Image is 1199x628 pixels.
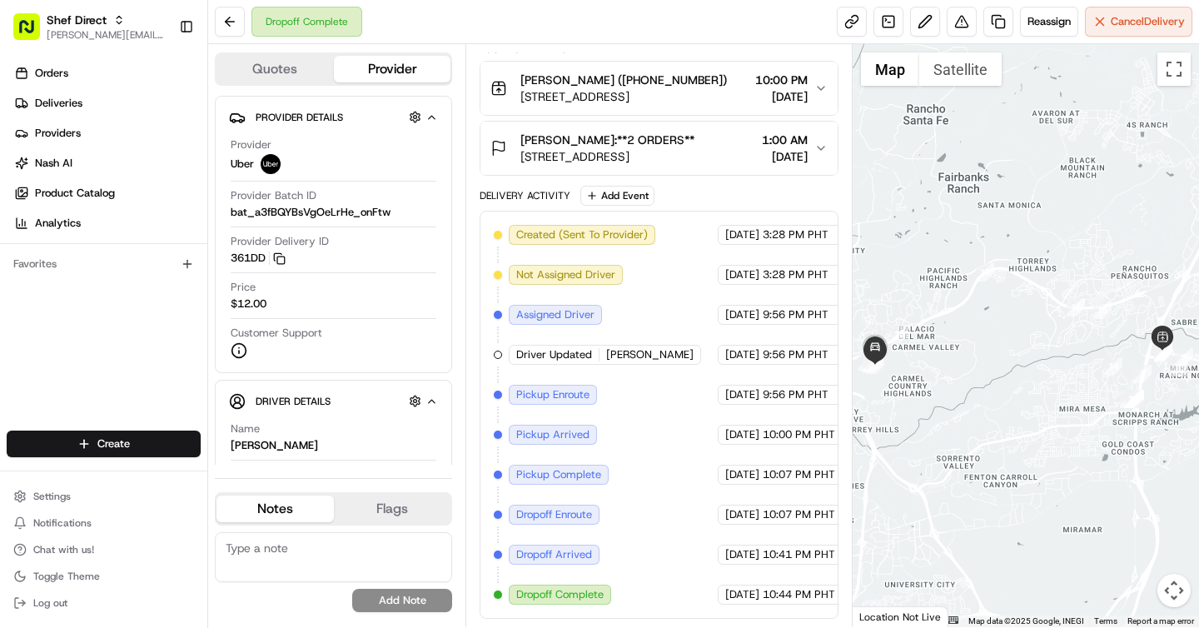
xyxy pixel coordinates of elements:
span: [DATE] [755,88,808,105]
input: Clear [43,107,275,125]
span: [DATE] [725,587,759,602]
a: Deliveries [7,90,207,117]
button: [PERSON_NAME][EMAIL_ADDRESS][DOMAIN_NAME] [47,28,166,42]
span: Settings [33,490,71,503]
span: Provider [231,137,271,152]
span: 10:00 PM [755,72,808,88]
span: Reassign [1027,14,1071,29]
span: [DATE] [725,227,759,242]
button: Provider Details [229,103,438,131]
span: [DATE] [725,467,759,482]
span: 3:28 PM PHT [763,267,828,282]
span: Notifications [33,516,92,530]
a: 💻API Documentation [134,366,274,396]
button: Quotes [216,56,334,82]
span: bat_a3fBQYBsVgOeLrHe_onFtw [231,205,391,220]
a: Open this area in Google Maps (opens a new window) [857,606,912,627]
span: 10:07 PM PHT [763,507,835,522]
div: 12 [1126,390,1144,408]
span: [DATE] [762,148,808,165]
span: • [138,258,144,272]
span: Nash AI [35,156,72,171]
span: Knowledge Base [33,372,127,389]
span: Chat with us! [33,543,94,556]
div: 💻 [141,374,154,387]
span: [DATE] [725,387,759,402]
button: Provider [334,56,451,82]
span: [PERSON_NAME] [606,347,694,362]
a: Powered byPylon [117,412,201,426]
span: Provider Details [256,111,343,124]
a: Orders [7,60,207,87]
span: [DATE] [147,303,182,316]
div: 13 [1124,390,1142,408]
span: 10:00 PM PHT [763,427,835,442]
button: [PERSON_NAME]:**2 ORDERS**[STREET_ADDRESS]1:00 AM[DATE] [480,122,837,175]
span: Pylon [166,413,201,426]
button: Keyboard shortcuts [947,616,958,624]
button: Notes [216,496,334,522]
div: 17 [976,263,994,282]
div: 📗 [17,374,30,387]
button: Shef Direct[PERSON_NAME][EMAIL_ADDRESS][DOMAIN_NAME] [7,7,172,47]
div: 7 [1133,365,1152,383]
span: [DATE] [147,258,182,272]
button: Reassign [1020,7,1078,37]
div: Start new chat [75,159,273,176]
span: Deliveries [35,96,82,111]
span: 10:07 PM PHT [763,467,835,482]
span: 9:56 PM PHT [763,307,828,322]
span: [DATE] [725,307,759,322]
span: [PERSON_NAME] [52,303,135,316]
span: [PERSON_NAME]:**2 ORDERS** [520,132,694,148]
button: Flags [334,496,451,522]
span: Log out [33,596,67,610]
div: Delivery Activity [480,189,570,202]
button: Log out [7,591,201,615]
span: Customer Support [231,326,322,341]
span: 9:56 PM PHT [763,387,828,402]
button: Show street map [861,52,919,86]
a: Analytics [7,210,207,237]
span: Dropoff Complete [516,587,604,602]
button: Create [7,431,201,457]
a: Terms [1094,616,1117,626]
span: Pickup Arrived [516,427,590,442]
button: Start new chat [283,164,303,184]
span: Cancel Delivery [1111,14,1185,29]
img: Google [857,606,912,627]
div: Favorites [7,251,201,277]
button: Chat with us! [7,538,201,561]
span: Pickup Enroute [516,387,590,402]
span: Not Assigned Driver [516,267,615,282]
div: 6 [1154,344,1172,362]
button: See all [258,213,303,233]
p: Welcome 👋 [17,67,303,93]
span: Map data ©2025 Google, INEGI [968,616,1084,626]
img: uber-new-logo.jpeg [261,154,281,174]
img: Jandy Espique [17,287,43,314]
span: Uber [231,157,254,172]
img: 1736555255976-a54dd68f-1ca7-489b-9aae-adbdc363a1c4 [33,304,47,317]
span: Dropoff Enroute [516,507,592,522]
button: Driver Details [229,387,438,415]
span: Price [231,280,256,295]
a: 📗Knowledge Base [10,366,134,396]
div: Location Not Live [853,606,948,627]
span: Assigned Driver [516,307,595,322]
div: 2 [1175,348,1193,366]
div: 16 [1067,298,1085,316]
button: Shef Direct [47,12,107,28]
button: Notifications [7,511,201,535]
button: Toggle Theme [7,565,201,588]
span: [DATE] [725,547,759,562]
div: 22 [866,356,884,374]
div: 14 [1104,357,1122,376]
span: [PERSON_NAME] ([PHONE_NUMBER]) [520,72,727,88]
button: Settings [7,485,201,508]
div: We're available if you need us! [75,176,229,189]
span: [DATE] [725,347,759,362]
button: [PERSON_NAME] ([PHONE_NUMBER])[STREET_ADDRESS]10:00 PM[DATE] [480,62,837,115]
